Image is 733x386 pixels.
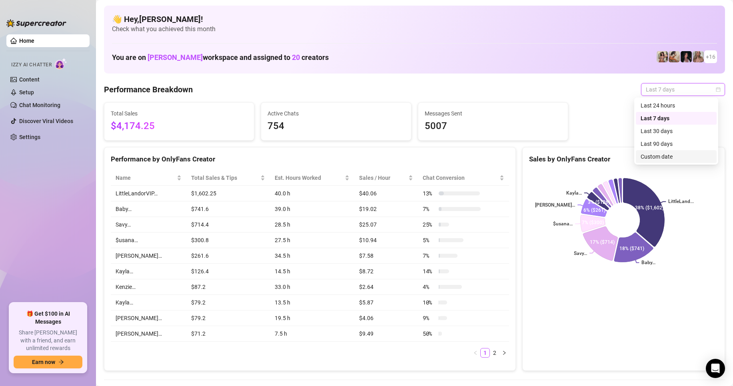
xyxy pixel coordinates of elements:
[423,298,435,307] span: 10 %
[636,99,717,112] div: Last 24 hours
[669,199,694,205] text: LittleLand...
[636,137,717,150] div: Last 90 days
[32,359,55,365] span: Earn now
[186,326,270,342] td: $71.2
[490,348,499,357] a: 2
[268,109,404,118] span: Active Chats
[270,248,354,264] td: 34.5 h
[642,260,656,266] text: Baby…
[186,264,270,279] td: $126.4
[111,119,248,134] span: $4,174.25
[641,139,712,148] div: Last 90 days
[490,348,499,358] li: 2
[111,109,248,118] span: Total Sales
[636,150,717,163] div: Custom date
[191,173,259,182] span: Total Sales & Tips
[641,152,712,161] div: Custom date
[425,119,561,134] span: 5007
[186,217,270,233] td: $714.4
[186,201,270,217] td: $741.6
[55,58,67,70] img: AI Chatter
[423,220,435,229] span: 25 %
[112,25,717,34] span: Check what you achieved this month
[681,51,692,62] img: Baby (@babyyyybellaa)
[270,201,354,217] td: 39.0 h
[19,38,34,44] a: Home
[270,233,354,248] td: 27.5 h
[186,233,270,248] td: $300.8
[111,233,186,248] td: $usana…
[58,359,64,365] span: arrow-right
[418,170,509,186] th: Chat Conversion
[19,102,60,108] a: Chat Monitoring
[423,173,498,182] span: Chat Conversion
[636,125,717,137] div: Last 30 days
[471,348,480,358] button: left
[473,350,478,355] span: left
[423,205,435,213] span: 7 %
[480,348,490,358] li: 1
[423,329,435,338] span: 50 %
[111,326,186,342] td: [PERSON_NAME]…
[641,114,712,123] div: Last 7 days
[14,310,82,326] span: 🎁 Get $100 in AI Messages
[354,233,418,248] td: $10.94
[186,295,270,310] td: $79.2
[270,279,354,295] td: 33.0 h
[706,52,715,61] span: + 16
[14,329,82,352] span: Share [PERSON_NAME] with a friend, and earn unlimited rewards
[270,217,354,233] td: 28.5 h
[423,267,435,276] span: 14 %
[11,61,52,69] span: Izzy AI Chatter
[186,186,270,201] td: $1,602.25
[14,356,82,368] button: Earn nowarrow-right
[566,190,582,196] text: Kayla…
[111,201,186,217] td: Baby…
[111,170,186,186] th: Name
[423,189,435,198] span: 13 %
[111,248,186,264] td: [PERSON_NAME]…
[186,248,270,264] td: $261.6
[423,236,435,245] span: 5 %
[693,51,704,62] img: Kenzie (@dmaxkenz)
[354,186,418,201] td: $40.06
[111,264,186,279] td: Kayla…
[423,283,435,291] span: 4 %
[502,350,507,355] span: right
[669,51,680,62] img: Kayla (@kaylathaylababy)
[111,217,186,233] td: Savy…
[116,173,175,182] span: Name
[19,89,34,96] a: Setup
[186,279,270,295] td: $87.2
[535,202,575,208] text: [PERSON_NAME]…
[292,53,300,62] span: 20
[268,119,404,134] span: 754
[270,295,354,310] td: 13.5 h
[646,84,720,96] span: Last 7 days
[270,186,354,201] td: 40.0 h
[423,251,435,260] span: 7 %
[111,310,186,326] td: [PERSON_NAME]…
[6,19,66,27] img: logo-BBDzfeDw.svg
[186,170,270,186] th: Total Sales & Tips
[706,359,725,378] div: Open Intercom Messenger
[499,348,509,358] button: right
[481,348,489,357] a: 1
[553,221,573,227] text: $usana…
[354,170,418,186] th: Sales / Hour
[19,134,40,140] a: Settings
[186,310,270,326] td: $79.2
[423,314,435,322] span: 9 %
[354,310,418,326] td: $4.06
[111,295,186,310] td: Kayla…
[19,76,40,83] a: Content
[499,348,509,358] li: Next Page
[641,127,712,135] div: Last 30 days
[359,173,407,182] span: Sales / Hour
[354,201,418,217] td: $19.02
[471,348,480,358] li: Previous Page
[112,53,329,62] h1: You are on workspace and assigned to creators
[354,217,418,233] td: $25.07
[111,154,509,165] div: Performance by OnlyFans Creator
[716,87,721,92] span: calendar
